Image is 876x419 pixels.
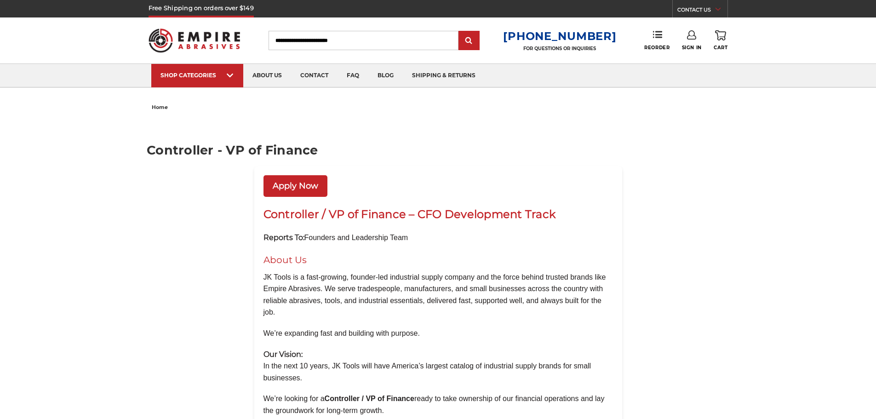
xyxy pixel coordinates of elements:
p: Founders and Leadership Team [263,232,613,244]
span: Sign In [682,45,702,51]
b: Controller / VP of Finance [325,395,414,402]
a: faq [338,64,368,87]
span: Cart [714,45,727,51]
span: home [152,104,168,110]
a: CONTACT US [677,5,727,17]
strong: Reports To: [263,233,304,242]
img: Empire Abrasives [149,23,240,58]
a: shipping & returns [403,64,485,87]
a: Apply Now [263,175,327,197]
h1: Controller / VP of Finance – CFO Development Track [263,206,613,223]
p: We’re expanding fast and building with purpose. [263,327,613,339]
h2: About Us [263,253,613,267]
a: [PHONE_NUMBER] [503,29,616,43]
a: Cart [714,30,727,51]
p: In the next 10 years, JK Tools will have America’s largest catalog of industrial supply brands fo... [263,349,613,384]
p: JK Tools is a fast-growing, founder-led industrial supply company and the force behind trusted br... [263,271,613,318]
a: blog [368,64,403,87]
a: Reorder [644,30,670,50]
div: SHOP CATEGORIES [160,72,234,79]
p: FOR QUESTIONS OR INQUIRIES [503,46,616,52]
a: contact [291,64,338,87]
a: about us [243,64,291,87]
h1: Controller - VP of Finance [147,144,729,156]
p: We’re looking for a ready to take ownership of our financial operations and lay the groundwork fo... [263,393,613,416]
strong: Our Vision: [263,350,303,359]
span: Reorder [644,45,670,51]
